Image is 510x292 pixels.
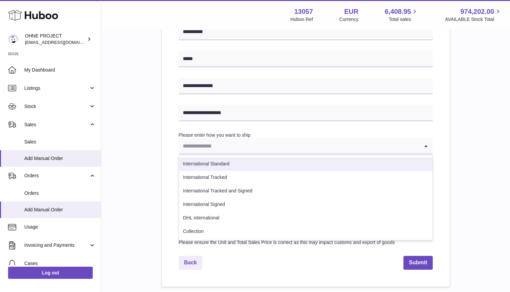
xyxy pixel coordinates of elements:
[24,103,89,110] span: Stock
[24,242,89,248] span: Invoicing and Payments
[445,7,502,23] a: 974,202.00 AVAILABLE Stock Total
[403,256,432,270] button: Submit
[24,260,96,267] span: Cases
[290,16,313,23] div: Huboo Ref
[344,7,358,16] strong: EUR
[179,225,432,238] li: Collection
[179,171,432,184] li: International Tracked
[24,207,96,213] span: Add Manual Order
[24,172,89,179] span: Orders
[179,198,432,211] li: International Signed
[24,122,89,128] span: Sales
[25,39,99,45] span: [EMAIL_ADDRESS][DOMAIN_NAME]
[294,7,313,16] strong: 13057
[24,139,96,145] span: Sales
[8,34,18,44] img: support@ohneproject.com
[179,157,432,171] li: International Standard
[460,7,494,16] span: 974,202.00
[179,138,433,154] div: Search for option
[25,33,86,46] div: OHNE PROJECT
[389,16,419,23] span: Total sales
[179,184,432,198] li: International Tracked and Signed
[24,85,89,91] span: Listings
[385,7,411,16] span: 6,408.95
[179,211,432,225] li: DHL international
[339,16,359,23] div: Currency
[179,256,202,270] a: Back
[24,224,96,230] span: Usage
[385,7,419,23] a: 6,408.95 Total sales
[24,67,96,73] span: My Dashboard
[179,138,419,154] input: Search for option
[24,155,96,162] span: Add Manual Order
[179,239,433,246] div: Please ensure the Unit and Total Sales Price is correct as this may impact customs and export of ...
[8,267,93,279] a: Log out
[24,190,96,196] span: Orders
[445,16,502,23] span: AVAILABLE Stock Total
[179,132,251,138] label: Please enter how you want to ship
